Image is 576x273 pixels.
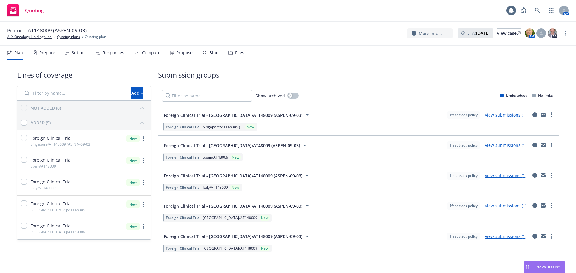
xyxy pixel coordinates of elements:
[31,157,72,163] span: Foreign Clinical Trial
[203,185,228,190] span: Italy/AT148009
[162,109,313,121] button: Foreign Clinical Trial - [GEOGRAPHIC_DATA]/AT148009 (ASPEN-09-03)
[25,8,44,13] span: Quoting
[531,202,538,209] a: circleInformation
[467,30,490,36] span: ETA :
[162,90,252,102] input: Filter by name...
[532,4,544,16] a: Search
[126,135,140,142] div: New
[39,50,55,55] div: Prepare
[524,261,532,273] div: Drag to move
[548,111,555,118] a: more
[166,246,200,251] span: Foreign Clinical Trial
[17,70,151,80] h1: Lines of coverage
[536,264,560,269] span: Nova Assist
[126,179,140,186] div: New
[525,28,535,38] img: photo
[485,203,526,209] a: View submissions (1)
[176,50,193,55] div: Propose
[449,112,478,118] span: 1 fast track policy
[531,233,538,240] a: circleInformation
[518,4,530,16] a: Report a Bug
[7,27,87,34] span: Protocol AT148009 (ASPEN-09-03)
[31,179,72,185] span: Foreign Clinical Trial
[562,30,569,37] a: more
[5,2,46,19] a: Quoting
[260,215,270,220] div: New
[548,141,555,149] a: more
[140,223,147,230] a: more
[256,93,285,99] span: Show archived
[85,34,106,40] span: Quoting plan
[166,215,200,220] span: Foreign Clinical Trial
[164,233,302,239] span: Foreign Clinical Trial - [GEOGRAPHIC_DATA]/AT148009 (ASPEN-09-03)
[7,34,52,40] a: ALX Oncology Holdings Inc.
[485,173,526,178] a: View submissions (1)
[126,200,140,208] div: New
[166,124,200,129] span: Foreign Clinical Trial
[203,124,243,129] span: Singapore/AT148009 (...
[531,141,538,149] a: circleInformation
[31,120,51,126] div: ADDED (5)
[162,230,313,242] button: Foreign Clinical Trial - [GEOGRAPHIC_DATA]/AT148009 (ASPEN-09-03)
[531,172,538,179] a: circleInformation
[158,70,559,80] h1: Submission groups
[164,173,302,179] span: Foreign Clinical Trial - [GEOGRAPHIC_DATA]/AT148009 (ASPEN-09-03)
[31,200,72,207] span: Foreign Clinical Trial
[449,173,478,178] span: 1 fast track policy
[449,143,478,148] span: 1 fast track policy
[548,28,557,38] img: photo
[476,30,490,36] strong: [DATE]
[126,157,140,164] div: New
[131,87,143,99] button: Add
[235,50,244,55] div: Files
[540,202,547,209] a: mail
[548,233,555,240] a: more
[31,164,56,169] span: Spain/AT48009
[31,207,85,212] span: [GEOGRAPHIC_DATA]/AT148009
[531,111,538,118] a: circleInformation
[31,230,85,235] span: [GEOGRAPHIC_DATA]/AT148009
[540,141,547,149] a: mail
[407,28,453,38] button: More info...
[485,233,526,239] a: View submissions (1)
[500,93,527,98] div: Limits added
[31,135,72,141] span: Foreign Clinical Trial
[548,202,555,209] a: more
[231,155,241,160] div: New
[209,50,219,55] div: Bind
[140,179,147,186] a: more
[532,93,553,98] div: No limits
[31,142,91,147] span: Singapore/AT148009 (ASPEN-09-03)
[540,172,547,179] a: mail
[31,223,72,229] span: Foreign Clinical Trial
[419,30,442,37] span: More info...
[545,4,557,16] a: Switch app
[103,50,124,55] div: Responses
[57,34,80,40] a: Quoting plans
[540,233,547,240] a: mail
[166,185,200,190] span: Foreign Clinical Trial
[162,170,313,182] button: Foreign Clinical Trial - [GEOGRAPHIC_DATA]/AT148009 (ASPEN-09-03)
[164,203,302,209] span: Foreign Clinical Trial - [GEOGRAPHIC_DATA]/AT148009 (ASPEN-09-03)
[31,185,56,191] span: Italy/AT148009
[162,139,310,151] button: Foreign Clinical Trial - [GEOGRAPHIC_DATA]/AT48009 (ASPEN-09-03)
[203,155,228,160] span: Spain/AT48009
[485,112,526,118] a: View submissions (1)
[140,135,147,142] a: more
[203,246,257,251] span: [GEOGRAPHIC_DATA]/AT148009
[485,142,526,148] a: View submissions (1)
[126,223,140,230] div: New
[497,28,521,38] a: View case
[14,50,23,55] div: Plan
[131,88,143,99] div: Add
[164,112,302,118] span: Foreign Clinical Trial - [GEOGRAPHIC_DATA]/AT148009 (ASPEN-09-03)
[31,103,147,113] button: NOT ADDED (0)
[166,155,200,160] span: Foreign Clinical Trial
[449,234,478,239] span: 1 fast track policy
[524,261,565,273] button: Nova Assist
[31,118,147,127] button: ADDED (5)
[142,50,160,55] div: Compare
[230,185,240,190] div: New
[449,203,478,209] span: 1 fast track policy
